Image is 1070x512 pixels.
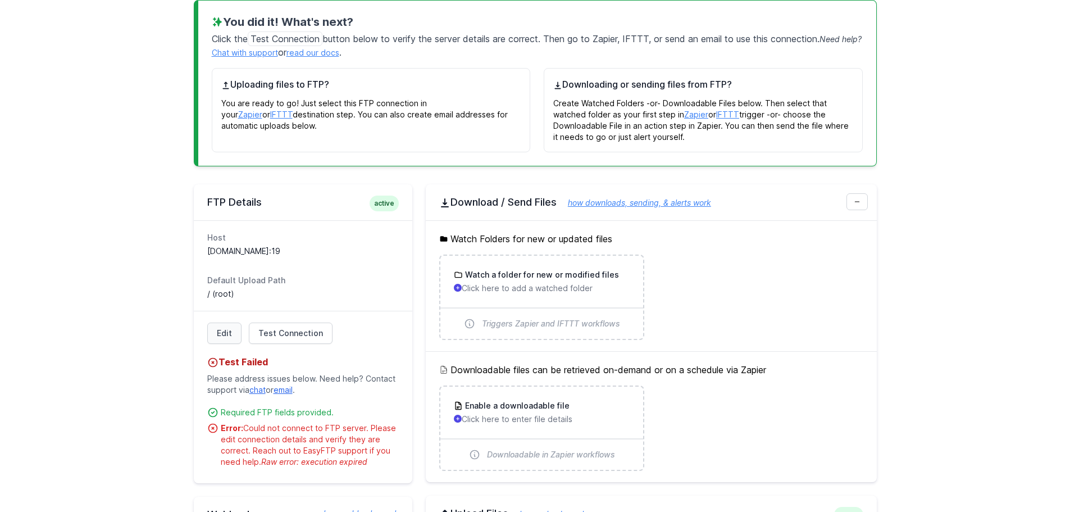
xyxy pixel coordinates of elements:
p: You are ready to go! Just select this FTP connection in your or destination step. You can also cr... [221,91,521,132]
a: Test Connection [249,323,333,344]
span: Downloadable in Zapier workflows [487,449,615,460]
h5: Downloadable files can be retrieved on-demand or on a schedule via Zapier [439,363,863,377]
p: Create Watched Folders -or- Downloadable Files below. Then select that watched folder as your fir... [553,91,853,143]
a: Enable a downloadable file Click here to enter file details Downloadable in Zapier workflows [440,387,643,470]
iframe: Drift Widget Chat Controller [1014,456,1057,499]
h3: Enable a downloadable file [463,400,570,411]
span: Test Connection [248,31,322,46]
a: read our docs [286,48,339,57]
span: Triggers Zapier and IFTTT workflows [482,318,620,329]
dd: [DOMAIN_NAME]:19 [207,246,399,257]
h4: Uploading files to FTP? [221,78,521,91]
a: Zapier [238,110,262,119]
h2: FTP Details [207,196,399,209]
h5: Watch Folders for new or updated files [439,232,863,246]
h3: You did it! What's next? [212,14,863,30]
div: Could not connect to FTP server. Please edit connection details and verify they are correct. Reac... [221,423,399,468]
a: Edit [207,323,242,344]
a: Chat with support [212,48,278,57]
p: Click here to add a watched folder [454,283,630,294]
dd: / (root) [207,288,399,300]
h4: Downloading or sending files from FTP? [553,78,853,91]
a: how downloads, sending, & alerts work [557,198,711,207]
p: Click here to enter file details [454,414,630,425]
dt: Host [207,232,399,243]
h2: Download / Send Files [439,196,863,209]
span: Need help? [819,34,862,44]
span: active [370,196,399,211]
a: IFTTT [716,110,739,119]
h3: Watch a folder for new or modified files [463,269,619,280]
div: Required FTP fields provided. [221,407,399,418]
a: chat [249,385,266,395]
a: Zapier [684,110,708,119]
a: Watch a folder for new or modified files Click here to add a watched folder Triggers Zapier and I... [440,256,643,339]
p: Click the button below to verify the server details are correct. Then go to Zapier, IFTTT, or sen... [212,30,863,59]
a: email [274,385,293,395]
p: Please address issues below. Need help? Contact support via or . [207,369,399,400]
h4: Test Failed [207,355,399,369]
a: IFTTT [270,110,293,119]
dt: Default Upload Path [207,275,399,286]
span: Test Connection [258,328,323,339]
strong: Error: [221,423,243,433]
span: Raw error: execution expired [261,457,367,466]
